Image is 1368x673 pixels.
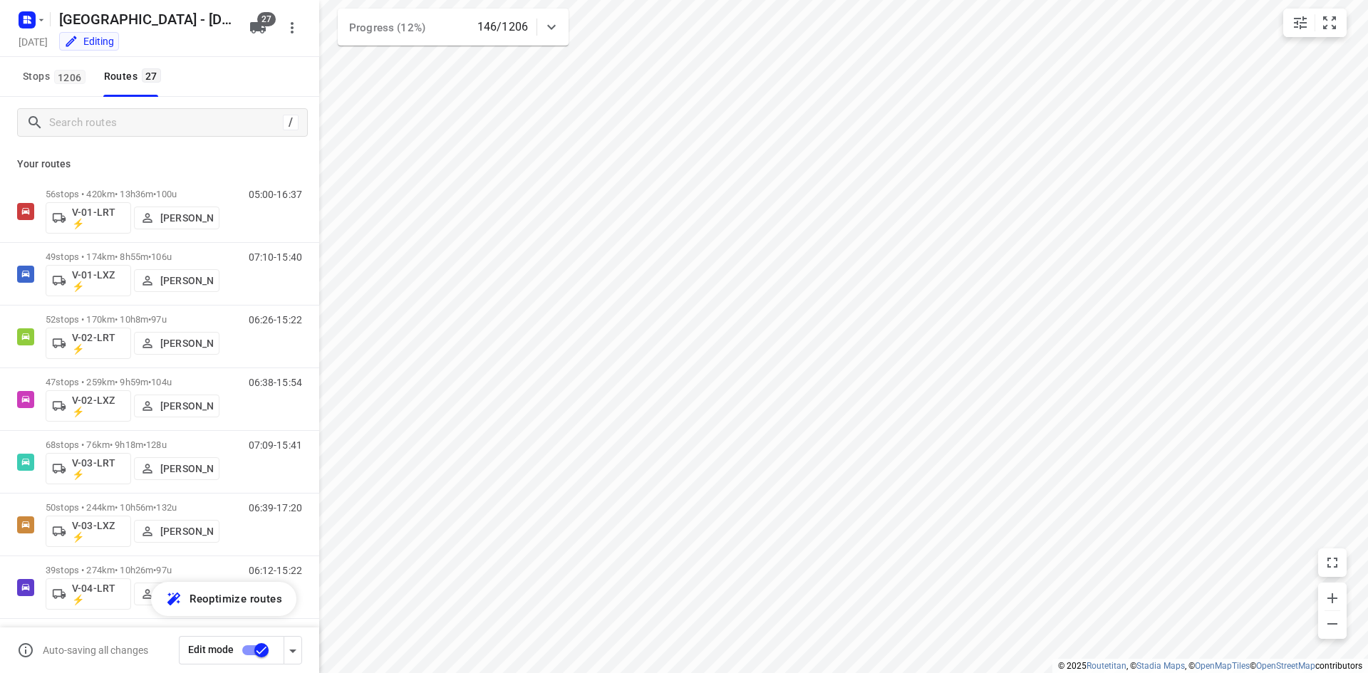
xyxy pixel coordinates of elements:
span: • [148,314,151,325]
li: © 2025 , © , © © contributors [1058,661,1362,671]
span: 97u [151,314,166,325]
span: • [153,189,156,199]
p: V-03-LXZ ⚡ [72,520,125,543]
span: • [153,502,156,513]
p: V-04-LRT ⚡ [72,583,125,605]
p: V-01-LRT ⚡ [72,207,125,229]
p: 47 stops • 259km • 9h59m [46,377,219,387]
p: V-03-LRT ⚡ [72,457,125,480]
button: [PERSON_NAME] [134,269,219,292]
button: [PERSON_NAME] [134,520,219,543]
p: V-02-LRT ⚡ [72,332,125,355]
p: V-02-LXZ ⚡ [72,395,125,417]
span: Edit mode [188,644,234,655]
p: 05:00-16:37 [249,189,302,200]
div: Progress (12%)146/1206 [338,9,569,46]
button: Reoptimize routes [151,582,296,616]
button: Fit zoom [1315,9,1344,37]
button: [PERSON_NAME] [134,395,219,417]
p: 39 stops • 274km • 10h26m [46,565,219,575]
button: [PERSON_NAME] [134,207,219,229]
div: small contained button group [1283,9,1347,37]
a: Routetitan [1087,661,1126,671]
span: 27 [142,68,161,83]
button: V-02-LXZ ⚡ [46,390,131,422]
p: 06:12-15:22 [249,565,302,576]
span: Progress (12%) [349,21,425,34]
button: V-01-LRT ⚡ [46,202,131,234]
input: Search routes [49,112,283,134]
p: 68 stops • 76km • 9h18m [46,439,219,450]
a: OpenMapTiles [1195,661,1250,671]
span: 132u [156,502,177,513]
a: Stadia Maps [1136,661,1185,671]
div: You are currently in edit mode. [64,34,114,48]
button: [PERSON_NAME] [134,583,219,605]
p: [PERSON_NAME] [160,338,213,349]
p: 06:26-15:22 [249,314,302,325]
span: • [148,251,151,262]
span: 97u [156,565,171,575]
span: 27 [257,12,276,26]
span: Stops [23,68,90,85]
div: Routes [104,68,165,85]
p: 07:10-15:40 [249,251,302,263]
button: V-03-LXZ ⚡ [46,516,131,547]
button: V-04-LRT ⚡ [46,578,131,610]
p: [PERSON_NAME] [160,526,213,537]
h5: [DATE] [13,33,53,50]
button: V-03-LRT ⚡ [46,453,131,484]
p: [PERSON_NAME] [160,400,213,412]
p: [PERSON_NAME] [160,275,213,286]
span: 106u [151,251,172,262]
span: 104u [151,377,172,387]
p: [PERSON_NAME] [160,212,213,224]
div: Driver app settings [284,641,301,659]
a: OpenStreetMap [1256,661,1315,671]
button: V-02-LRT ⚡ [46,328,131,359]
span: 100u [156,189,177,199]
p: 56 stops • 420km • 13h36m [46,189,219,199]
button: [PERSON_NAME] [134,332,219,355]
span: • [153,565,156,575]
button: V-01-LXZ ⚡ [46,265,131,296]
button: [PERSON_NAME] [134,457,219,480]
button: More [278,14,306,42]
p: [PERSON_NAME] [160,463,213,474]
span: • [143,439,146,450]
p: 06:39-17:20 [249,502,302,513]
span: 1206 [54,70,85,84]
p: Your routes [17,157,302,172]
span: 128u [146,439,167,450]
span: Reoptimize routes [190,590,282,608]
p: 06:38-15:54 [249,377,302,388]
p: 146/1206 [477,19,528,36]
p: 52 stops • 170km • 10h8m [46,314,219,325]
h5: [GEOGRAPHIC_DATA] - [DATE] [53,8,238,31]
p: 07:09-15:41 [249,439,302,451]
p: V-01-LXZ ⚡ [72,269,125,292]
p: 49 stops • 174km • 8h55m [46,251,219,262]
button: Map settings [1286,9,1315,37]
p: Auto-saving all changes [43,645,148,656]
p: 50 stops • 244km • 10h56m [46,502,219,513]
span: • [148,377,151,387]
div: / [283,115,299,130]
button: 27 [244,14,272,42]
